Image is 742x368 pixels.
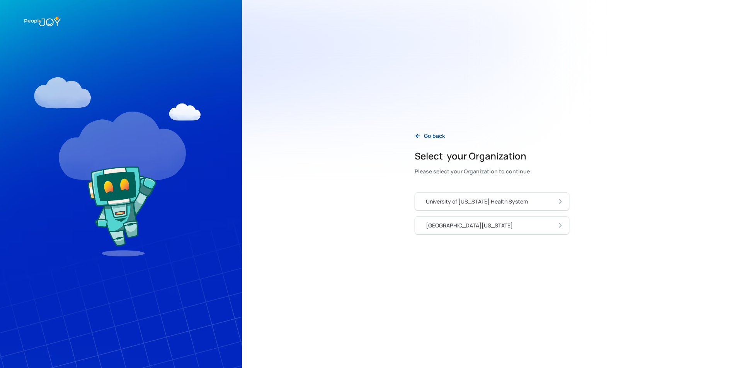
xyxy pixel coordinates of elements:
[424,132,445,140] div: Go back
[415,216,569,234] a: [GEOGRAPHIC_DATA][US_STATE]
[426,222,513,229] div: [GEOGRAPHIC_DATA][US_STATE]
[426,198,528,205] div: University of [US_STATE] Health System
[415,150,530,162] h2: Select your Organization
[415,192,569,210] a: University of [US_STATE] Health System
[415,166,530,177] div: Please select your Organization to continue
[408,128,451,144] a: Go back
